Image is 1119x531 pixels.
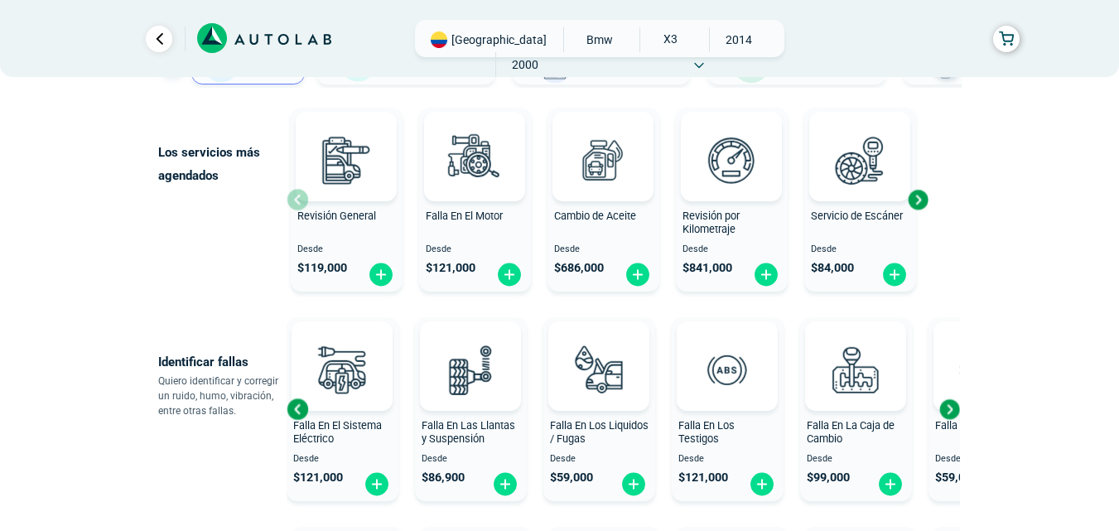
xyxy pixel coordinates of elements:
img: fi_plus-circle2.svg [368,262,394,287]
img: AD0BCuuxAAAAAElFTkSuQmCC [317,325,367,374]
span: Falla En Los Testigos [678,419,735,446]
p: Quiero identificar y corregir un ruido, humo, vibración, entre otras fallas. [158,374,287,418]
span: $ 59,000 [550,471,593,485]
span: $ 84,000 [811,261,854,275]
span: $ 841,000 [682,261,732,275]
span: Desde [426,244,524,255]
span: Desde [807,454,905,465]
button: Falla En Los Frenos Desde $59,000 [928,317,1040,501]
span: Falla En Los Frenos [935,419,1026,432]
span: $ 119,000 [297,261,347,275]
img: AD0BCuuxAAAAAElFTkSuQmCC [707,115,756,165]
span: Desde [935,454,1034,465]
img: fi_plus-circle2.svg [496,262,523,287]
img: AD0BCuuxAAAAAElFTkSuQmCC [321,115,371,165]
span: Falla En El Motor [426,210,503,222]
button: Cambio de Aceite Desde $686,000 [547,108,659,292]
button: Falla En La Caja de Cambio Desde $99,000 [800,317,912,501]
span: Revisión General [297,210,376,222]
img: revision_por_kilometraje-v3.svg [695,123,768,196]
span: Cambio de Aceite [554,210,636,222]
span: 2000 [496,52,555,77]
img: AD0BCuuxAAAAAElFTkSuQmCC [959,325,1009,374]
button: Falla En Las Llantas y Suspensión Desde $86,900 [415,317,527,501]
img: diagnostic_diagnostic_abs-v3.svg [691,333,764,406]
span: $ 686,000 [554,261,604,275]
span: Falla En La Caja de Cambio [807,419,895,446]
img: Flag of COLOMBIA [431,31,447,48]
span: Desde [678,454,777,465]
img: cambio_de_aceite-v3.svg [567,123,639,196]
img: AD0BCuuxAAAAAElFTkSuQmCC [574,325,624,374]
span: X3 [640,27,699,51]
span: [GEOGRAPHIC_DATA] [451,31,547,48]
button: Revisión por Kilometraje Desde $841,000 [676,108,788,292]
img: AD0BCuuxAAAAAElFTkSuQmCC [446,325,495,374]
span: BMW [571,27,629,52]
img: diagnostic_bombilla-v3.svg [306,333,379,406]
span: Falla En Las Llantas y Suspensión [422,419,515,446]
span: $ 99,000 [807,471,850,485]
img: diagnostic_caja-de-cambios-v3.svg [819,333,892,406]
button: Falla En El Motor Desde $121,000 [419,108,531,292]
img: AD0BCuuxAAAAAElFTkSuQmCC [578,115,628,165]
button: Falla En Los Testigos Desde $121,000 [672,317,784,501]
span: Falla En Los Liquidos / Fugas [550,419,649,446]
p: Los servicios más agendados [158,141,287,187]
img: diagnostic_engine-v3.svg [438,123,511,196]
span: Desde [554,244,653,255]
span: 2014 [710,27,769,52]
span: Desde [297,244,396,255]
img: escaner-v3.svg [823,123,896,196]
span: $ 121,000 [678,471,728,485]
div: Previous slide [285,397,310,422]
span: $ 59,000 [935,471,978,485]
button: Servicio de Escáner Desde $84,000 [804,108,916,292]
button: Falla En El Sistema Eléctrico Desde $121,000 [287,317,398,501]
a: Ir al paso anterior [146,26,172,52]
img: AD0BCuuxAAAAAElFTkSuQmCC [702,325,752,374]
img: fi_plus-circle2.svg [877,471,904,497]
span: $ 121,000 [426,261,475,275]
button: Revisión General Desde $119,000 [291,108,403,292]
span: Desde [682,244,781,255]
div: Next slide [905,187,930,212]
span: Desde [422,454,520,465]
img: AD0BCuuxAAAAAElFTkSuQmCC [835,115,885,165]
span: $ 86,900 [422,471,465,485]
span: Desde [811,244,909,255]
img: AD0BCuuxAAAAAElFTkSuQmCC [450,115,499,165]
img: diagnostic_suspension-v3.svg [434,333,507,406]
span: Desde [550,454,649,465]
img: revision_general-v3.svg [310,123,383,196]
p: Identificar fallas [158,350,287,374]
span: Falla En El Sistema Eléctrico [293,419,382,446]
img: fi_plus-circle2.svg [753,262,779,287]
div: Next slide [937,397,962,422]
span: $ 121,000 [293,471,343,485]
span: Desde [293,454,392,465]
img: fi_plus-circle2.svg [492,471,519,497]
img: diagnostic_disco-de-freno-v3.svg [948,333,1020,406]
button: Falla En Los Liquidos / Fugas Desde $59,000 [543,317,655,501]
span: Servicio de Escáner [811,210,903,222]
img: fi_plus-circle2.svg [881,262,908,287]
img: fi_plus-circle2.svg [625,262,651,287]
span: Revisión por Kilometraje [682,210,740,236]
img: AD0BCuuxAAAAAElFTkSuQmCC [831,325,880,374]
img: fi_plus-circle2.svg [749,471,775,497]
img: fi_plus-circle2.svg [364,471,390,497]
img: diagnostic_gota-de-sangre-v3.svg [562,333,635,406]
img: fi_plus-circle2.svg [620,471,647,497]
